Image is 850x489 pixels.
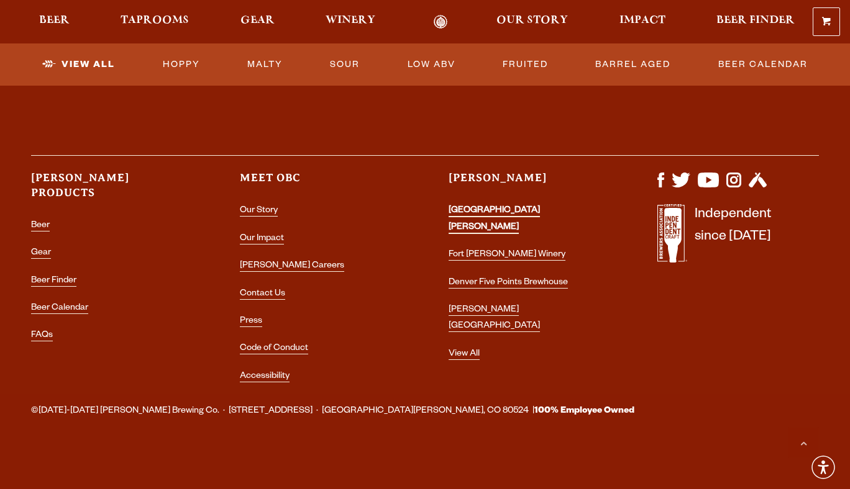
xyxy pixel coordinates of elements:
[496,16,568,25] span: Our Story
[403,50,460,79] a: Low ABV
[121,16,189,25] span: Taprooms
[716,16,795,25] span: Beer Finder
[695,204,771,269] p: Independent since [DATE]
[240,372,290,382] a: Accessibility
[240,316,262,327] a: Press
[810,454,837,481] div: Accessibility Menu
[39,16,70,25] span: Beer
[449,171,610,196] h3: [PERSON_NAME]
[112,15,197,29] a: Taprooms
[240,171,401,196] h3: Meet OBC
[698,181,719,191] a: Visit us on YouTube
[657,181,664,191] a: Visit us on Facebook
[590,50,675,79] a: Barrel Aged
[417,15,464,29] a: Odell Home
[31,221,50,231] a: Beer
[240,16,275,25] span: Gear
[326,16,375,25] span: Winery
[726,181,741,191] a: Visit us on Instagram
[708,15,803,29] a: Beer Finder
[534,406,634,416] strong: 100% Employee Owned
[240,289,285,300] a: Contact Us
[37,50,120,79] a: View All
[31,303,88,314] a: Beer Calendar
[318,15,383,29] a: Winery
[713,50,813,79] a: Beer Calendar
[449,206,540,233] a: [GEOGRAPHIC_DATA][PERSON_NAME]
[749,181,767,191] a: Visit us on Untappd
[232,15,283,29] a: Gear
[31,171,193,210] h3: [PERSON_NAME] Products
[488,15,576,29] a: Our Story
[449,349,480,360] a: View All
[672,181,690,191] a: Visit us on X (formerly Twitter)
[611,15,674,29] a: Impact
[31,15,78,29] a: Beer
[449,305,540,332] a: [PERSON_NAME] [GEOGRAPHIC_DATA]
[242,50,288,79] a: Malty
[325,50,365,79] a: Sour
[31,331,53,341] a: FAQs
[240,206,278,217] a: Our Story
[619,16,665,25] span: Impact
[449,250,565,261] a: Fort [PERSON_NAME] Winery
[498,50,553,79] a: Fruited
[240,261,344,272] a: [PERSON_NAME] Careers
[31,276,76,287] a: Beer Finder
[31,248,51,259] a: Gear
[240,234,284,244] a: Our Impact
[158,50,205,79] a: Hoppy
[31,403,634,419] span: ©[DATE]-[DATE] [PERSON_NAME] Brewing Co. · [STREET_ADDRESS] · [GEOGRAPHIC_DATA][PERSON_NAME], CO ...
[788,427,819,458] a: Scroll to top
[240,344,308,354] a: Code of Conduct
[449,278,568,289] a: Denver Five Points Brewhouse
